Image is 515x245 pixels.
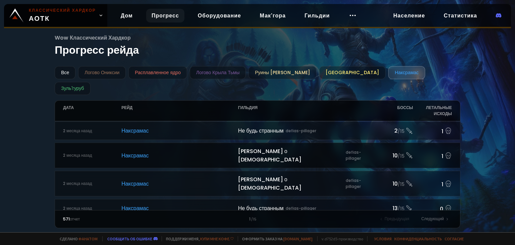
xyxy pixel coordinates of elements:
[444,12,477,19] font: Статистика
[397,105,413,110] font: Боссы
[346,149,361,161] font: defias-pillager
[254,9,291,22] a: Мак'гора
[400,206,404,212] font: 15
[61,85,84,92] font: Зуль'гуруб
[242,236,283,241] font: Оформить заказ на
[398,153,400,159] font: /
[63,181,92,186] font: 2 месяца назад
[29,14,50,23] font: АОТК
[166,236,199,241] font: Поддержи меня,
[394,127,398,135] font: 2
[442,181,443,188] font: 1
[286,205,316,211] font: defias-pillager
[238,105,257,110] font: Гильдия
[55,42,139,57] font: Прогресс рейда
[393,204,398,212] font: 13
[393,12,425,19] font: Население
[260,12,286,19] font: Мак'гора
[253,217,256,222] font: 15
[135,69,181,76] font: Расплавленное ядро
[374,236,392,241] a: Условия
[63,216,70,222] font: 571
[238,204,284,212] font: Не будь странным
[337,236,339,241] font: -
[346,178,361,189] font: defias-pillager
[238,127,284,135] font: Не будь странным
[398,181,400,188] font: /
[400,128,404,135] font: 15
[439,9,482,22] a: Статистика
[393,152,398,159] font: 10
[249,216,250,222] font: 1
[63,205,92,211] font: 2 месяца назад
[115,9,138,22] a: Дом
[286,128,316,134] font: defias-pillager
[398,128,400,135] font: /
[70,216,80,222] font: отчет
[55,34,130,42] font: Wow Классический Хардкор
[385,216,409,222] font: Предыдущая
[198,12,241,19] font: Оборудование
[200,236,230,241] font: купи мне кофе.
[152,12,179,19] font: Прогресс
[394,236,442,241] a: Конфиденциальность
[426,105,452,116] font: Летальные исходы
[84,69,119,76] font: Логово Ониксии
[421,216,444,222] font: Следующий
[55,199,460,217] a: 2 месяца назадНаксрамасНе будь страннымdefias-pillager13/150
[63,152,92,158] font: 2 месяца назад
[393,180,398,188] font: 10
[121,127,149,135] font: Наксрамас
[322,236,325,241] font: v.
[121,180,149,188] font: Наксрамас
[63,105,74,110] font: Дата
[238,147,301,163] font: [PERSON_NAME] о [DEMOGRAPHIC_DATA]
[121,12,133,19] font: Дом
[325,236,337,241] font: d752d5
[442,128,443,135] font: 1
[304,12,330,19] font: Гильдии
[388,9,431,22] a: Население
[283,236,312,241] a: [DOMAIN_NAME]
[196,69,240,76] font: Логово Крыла Тьмы
[55,171,460,196] a: 2 месяца назадНаксрамас[PERSON_NAME] о [DEMOGRAPHIC_DATA]defias-pillager10/151
[398,206,400,212] font: /
[121,204,149,212] font: Наксрамас
[146,9,184,22] a: Прогресс
[400,181,404,188] font: 15
[238,176,301,192] font: [PERSON_NAME] о [DEMOGRAPHIC_DATA]
[63,128,92,134] font: 2 месяца назад
[255,69,310,76] font: Руины [PERSON_NAME]
[4,4,107,27] a: Классический хардкорАОТК
[55,121,460,140] a: 2 месяца назадНаксрамасНе будь страннымdefias-pillager2/151
[107,236,152,241] a: Сообщить об ошибке
[200,236,234,241] a: купи мне кофе.
[61,69,69,76] font: Все
[440,205,443,213] font: 0
[339,236,363,241] font: производство
[192,9,246,22] a: Оборудование
[121,152,149,159] font: Наксрамас
[55,143,460,168] a: 2 месяца назадНаксрамас[PERSON_NAME] о [DEMOGRAPHIC_DATA]defias-pillager10/151
[121,105,132,110] font: Рейд
[326,69,379,76] font: [GEOGRAPHIC_DATA]
[78,236,98,241] a: фанатом
[251,217,253,222] font: /
[29,7,96,13] font: Классический хардкор
[60,236,78,241] font: Сделано
[445,236,464,241] a: Согласие
[299,9,335,22] a: Гильдии
[395,69,418,76] font: Наксрамас
[442,152,443,160] font: 1
[400,153,404,159] font: 15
